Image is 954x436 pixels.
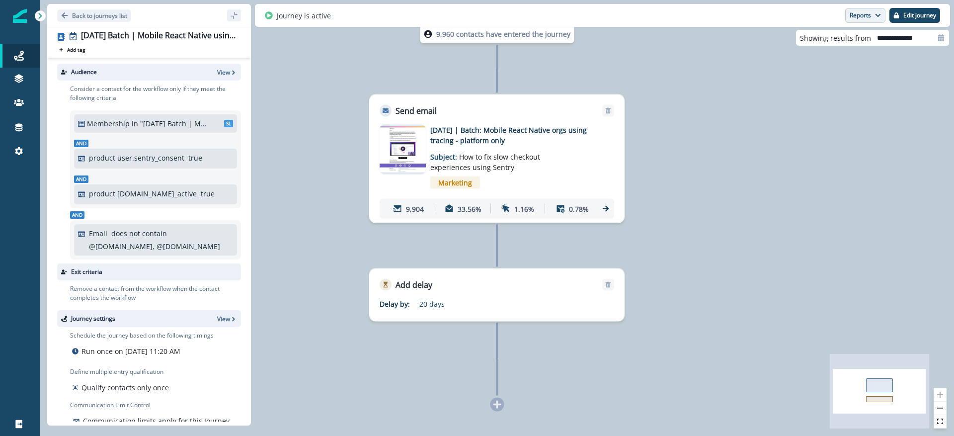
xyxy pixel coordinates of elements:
p: Journey settings [71,314,115,323]
p: Schedule the journey based on the following timings [70,331,214,340]
span: Marketing [430,176,480,189]
p: Exit criteria [71,267,102,276]
img: Inflection [13,9,27,23]
p: product [DOMAIN_NAME]_active [89,188,197,199]
p: Delay by: [380,299,419,309]
p: Remove a contact from the workflow when the contact completes the workflow [70,284,241,302]
p: Journey is active [277,10,331,21]
p: 1.16% [514,203,534,214]
p: @[DOMAIN_NAME], @[DOMAIN_NAME] [89,241,220,252]
button: fit view [934,415,947,429]
p: Send email [396,105,437,117]
img: email asset unavailable [380,126,426,173]
span: And [70,211,84,219]
p: Run once on [DATE] 11:20 AM [81,346,180,356]
p: does not contain [111,228,167,239]
span: SL [224,120,233,127]
p: Add tag [67,47,85,53]
button: View [217,68,237,77]
div: [DATE] Batch | Mobile React Native using tracing - platform only [81,31,237,42]
span: How to fix slow checkout experiences using Sentry [430,152,540,172]
p: Communication limits apply for this Journey [83,416,230,426]
p: true [188,153,202,163]
div: 9,960 contacts have entered the journey [402,25,593,43]
p: 20 days [419,299,544,309]
p: 33.56% [458,203,481,214]
p: Edit journey [903,12,936,19]
button: View [217,315,237,323]
p: Qualify contacts only once [81,382,169,393]
button: sidebar collapse toggle [227,9,241,21]
p: Audience [71,68,97,77]
button: Go back [57,9,131,22]
button: zoom out [934,402,947,415]
p: in [132,118,138,129]
p: 0.78% [569,203,589,214]
p: Showing results from [800,33,871,43]
div: Send emailRemoveemail asset unavailable[DATE] | Batch: Mobile React Native orgs using tracing - p... [369,94,625,223]
p: Consider a contact for the workflow only if they meet the following criteria [70,85,241,102]
button: Add tag [57,46,87,54]
button: Edit journey [889,8,940,23]
div: Add delayRemoveDelay by:20 days [369,268,625,322]
p: 9,960 contacts have entered the journey [436,29,570,39]
p: Subject: [430,146,555,173]
p: Email [89,228,107,239]
p: product user.sentry_consent [89,153,184,163]
p: Back to journeys list [72,11,127,20]
p: View [217,68,230,77]
p: [DATE] | Batch: Mobile React Native orgs using tracing - platform only [430,125,589,146]
span: And [74,140,88,147]
span: And [74,175,88,183]
p: Add delay [396,279,432,291]
p: Define multiple entry qualification [70,367,171,376]
p: Communication Limit Control [70,401,241,410]
p: 9,904 [406,203,424,214]
p: "[DATE] Batch | Mobile React Native using tracing - platform only" [140,118,207,129]
p: View [217,315,230,323]
p: true [201,188,215,199]
button: Reports [845,8,885,23]
p: Membership [87,118,130,129]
